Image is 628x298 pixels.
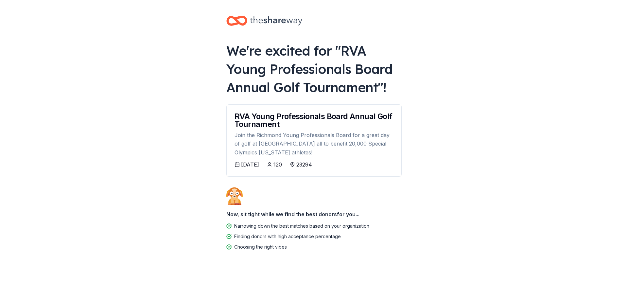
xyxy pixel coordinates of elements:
[234,243,287,251] div: Choosing the right vibes
[226,208,402,221] div: Now, sit tight while we find the best donors for you...
[226,187,243,205] img: Dog waiting patiently
[234,233,341,240] div: Finding donors with high acceptance percentage
[273,161,282,168] div: 120
[235,131,393,157] div: Join the Richmond Young Professionals Board for a great day of golf at [GEOGRAPHIC_DATA] all to b...
[226,42,402,96] div: We're excited for " RVA Young Professionals Board Annual Golf Tournament "!
[241,161,259,168] div: [DATE]
[296,161,312,168] div: 23294
[235,113,393,128] div: RVA Young Professionals Board Annual Golf Tournament
[234,222,369,230] div: Narrowing down the best matches based on your organization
